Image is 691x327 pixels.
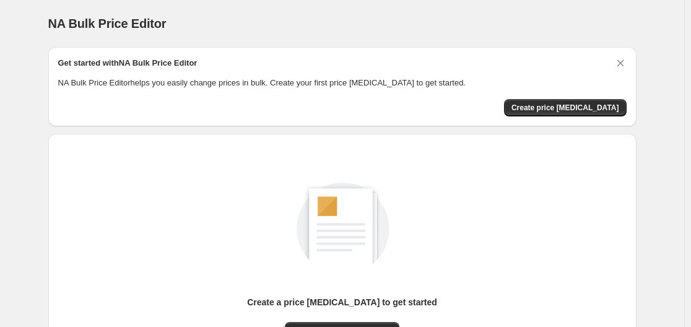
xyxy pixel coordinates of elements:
button: Create price change job [504,99,627,116]
span: NA Bulk Price Editor [48,17,167,30]
button: Dismiss card [614,57,627,69]
p: NA Bulk Price Editor helps you easily change prices in bulk. Create your first price [MEDICAL_DAT... [58,77,627,89]
p: Create a price [MEDICAL_DATA] to get started [247,296,437,308]
h2: Get started with NA Bulk Price Editor [58,57,198,69]
span: Create price [MEDICAL_DATA] [511,103,619,113]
